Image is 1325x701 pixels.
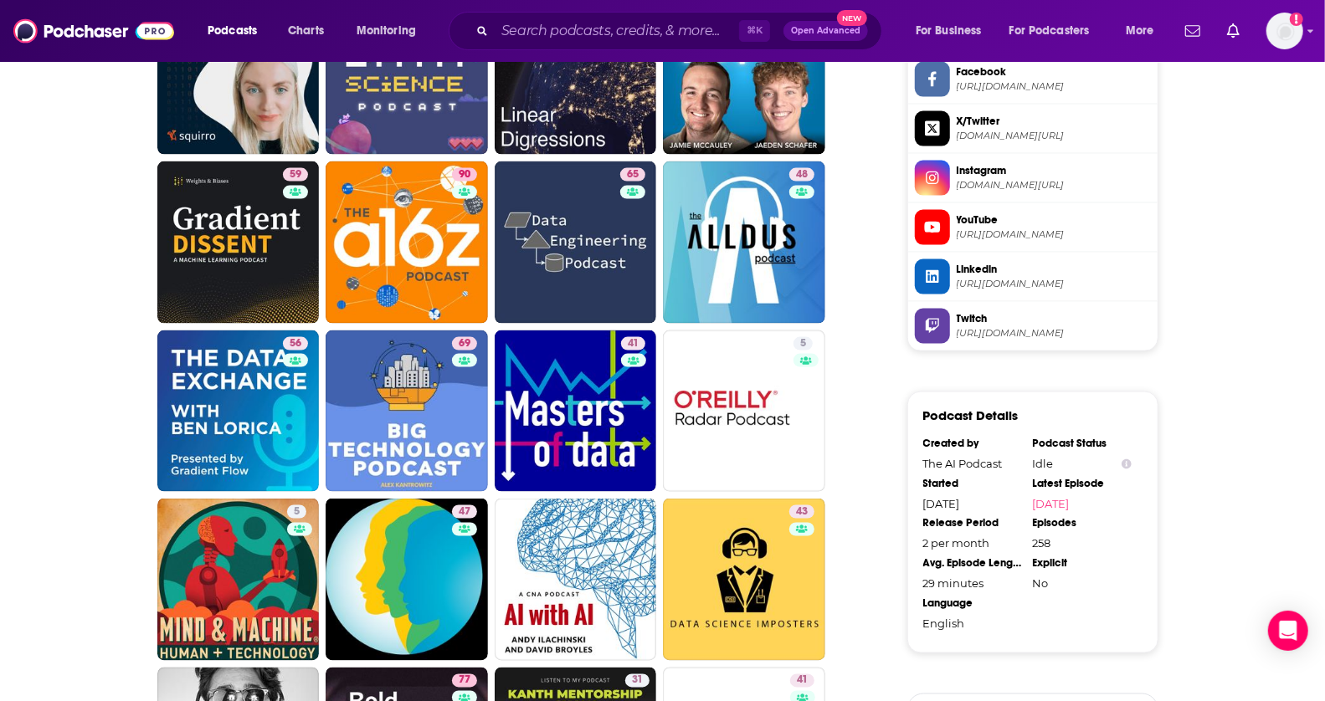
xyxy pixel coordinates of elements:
a: 47 [452,505,477,519]
div: Search podcasts, credits, & more... [465,12,898,50]
button: open menu [999,18,1114,44]
span: 41 [628,335,639,352]
span: 5 [294,504,300,520]
span: https://www.twitch.tv/nvidia [957,327,1151,340]
span: For Podcasters [1009,19,1090,43]
span: 47 [459,504,470,520]
a: 90 [326,161,488,324]
div: 258 [1033,537,1132,550]
a: 5 [663,330,825,493]
h3: Podcast Details [923,407,1019,423]
a: 48 [789,168,814,182]
a: 65 [495,161,657,324]
a: 47 [326,499,488,661]
span: https://www.linkedin.com/company/nvidia [957,278,1151,290]
a: 69 [452,337,477,350]
button: Show Info [1122,458,1132,470]
span: X/Twitter [957,114,1151,129]
span: https://www.youtube.com/@NVIDIA [957,228,1151,241]
span: 90 [459,166,470,183]
span: New [837,10,867,26]
span: Charts [288,19,324,43]
a: 43 [789,505,814,519]
a: 41 [621,337,645,350]
div: Episodes [1033,517,1132,530]
span: twitter.com/nvidia [957,130,1151,142]
button: open menu [345,18,438,44]
a: X/Twitter[DOMAIN_NAME][URL] [915,111,1151,146]
span: Instagram [957,163,1151,178]
div: Explicit [1033,557,1132,571]
a: 41 [790,674,814,688]
div: English [923,617,1022,631]
a: Instagram[DOMAIN_NAME][URL] [915,161,1151,196]
a: 56 [157,330,320,493]
span: 65 [627,166,639,183]
a: YouTube[URL][DOMAIN_NAME] [915,210,1151,245]
span: 43 [796,504,808,520]
a: 90 [452,168,477,182]
button: open menu [196,18,279,44]
span: 41 [797,673,808,689]
button: Open AdvancedNew [783,21,868,41]
svg: Add a profile image [1290,13,1303,26]
button: open menu [904,18,1003,44]
a: Show notifications dropdown [1220,17,1246,45]
span: Logged in as jacruz [1266,13,1303,49]
span: Facebook [957,64,1151,79]
div: The AI Podcast [923,457,1022,470]
span: 56 [290,335,301,352]
div: Podcast Status [1033,437,1132,450]
a: 5 [793,337,813,350]
a: Show notifications dropdown [1179,17,1207,45]
a: 41 [495,330,657,493]
span: 77 [459,673,470,689]
span: Podcasts [208,19,257,43]
div: Idle [1033,457,1132,470]
span: Twitch [957,311,1151,326]
button: Show profile menu [1266,13,1303,49]
span: For Business [916,19,982,43]
a: 31 [625,674,650,688]
a: Twitch[URL][DOMAIN_NAME] [915,309,1151,344]
span: https://www.facebook.com/NVIDIA [957,80,1151,93]
span: More [1126,19,1154,43]
img: Podchaser - Follow, Share and Rate Podcasts [13,15,174,47]
a: 59 [283,168,308,182]
a: 56 [283,337,308,350]
span: YouTube [957,212,1151,228]
span: Monitoring [357,19,416,43]
a: 77 [452,674,477,688]
div: Created by [923,437,1022,450]
a: 59 [157,161,320,324]
a: 69 [326,330,488,493]
input: Search podcasts, credits, & more... [495,18,739,44]
span: 31 [632,673,643,689]
div: 29 minutes [923,577,1022,591]
span: ⌘ K [739,20,770,42]
a: 48 [663,161,825,324]
span: 69 [459,335,470,352]
a: Charts [277,18,334,44]
div: No [1033,577,1132,591]
span: Open Advanced [791,27,860,35]
div: Language [923,597,1022,611]
div: Started [923,477,1022,490]
span: 5 [800,335,806,352]
a: 65 [620,168,645,182]
a: Linkedin[URL][DOMAIN_NAME] [915,259,1151,294]
a: 43 [663,499,825,661]
span: 59 [290,166,301,183]
span: instagram.com/nvidia [957,179,1151,192]
div: 2 per month [923,537,1022,550]
div: Release Period [923,517,1022,530]
div: Avg. Episode Length [923,557,1022,571]
a: 5 [287,505,306,519]
div: [DATE] [923,497,1022,510]
div: Open Intercom Messenger [1268,611,1308,651]
img: User Profile [1266,13,1303,49]
a: Facebook[URL][DOMAIN_NAME] [915,62,1151,97]
a: [DATE] [1033,497,1132,510]
div: Latest Episode [1033,477,1132,490]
